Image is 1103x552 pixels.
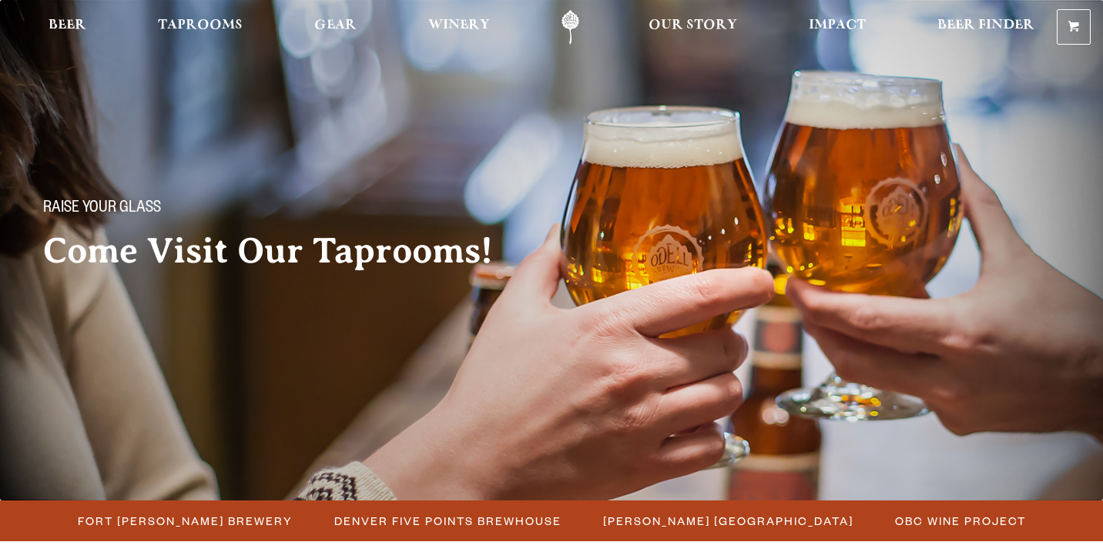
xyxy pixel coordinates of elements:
a: Taprooms [148,10,253,45]
span: Gear [314,19,357,32]
span: Taprooms [158,19,243,32]
span: Fort [PERSON_NAME] Brewery [79,510,293,532]
a: OBC Wine Project [887,510,1034,532]
span: Denver Five Points Brewhouse [335,510,562,532]
a: Beer [39,10,96,45]
span: [PERSON_NAME] [GEOGRAPHIC_DATA] [604,510,854,532]
span: Impact [809,19,866,32]
a: Impact [799,10,876,45]
a: Denver Five Points Brewhouse [326,510,570,532]
a: Beer Finder [927,10,1044,45]
a: Gear [304,10,367,45]
a: Odell Home [541,10,599,45]
span: Beer [49,19,86,32]
a: Fort [PERSON_NAME] Brewery [69,510,301,532]
h2: Come Visit Our Taprooms! [43,232,524,270]
span: OBC Wine Project [896,510,1027,532]
span: Winery [428,19,490,32]
a: [PERSON_NAME] [GEOGRAPHIC_DATA] [595,510,862,532]
span: Our Story [649,19,737,32]
span: Raise your glass [43,199,161,219]
a: Our Story [639,10,747,45]
a: Winery [418,10,500,45]
span: Beer Finder [937,19,1034,32]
